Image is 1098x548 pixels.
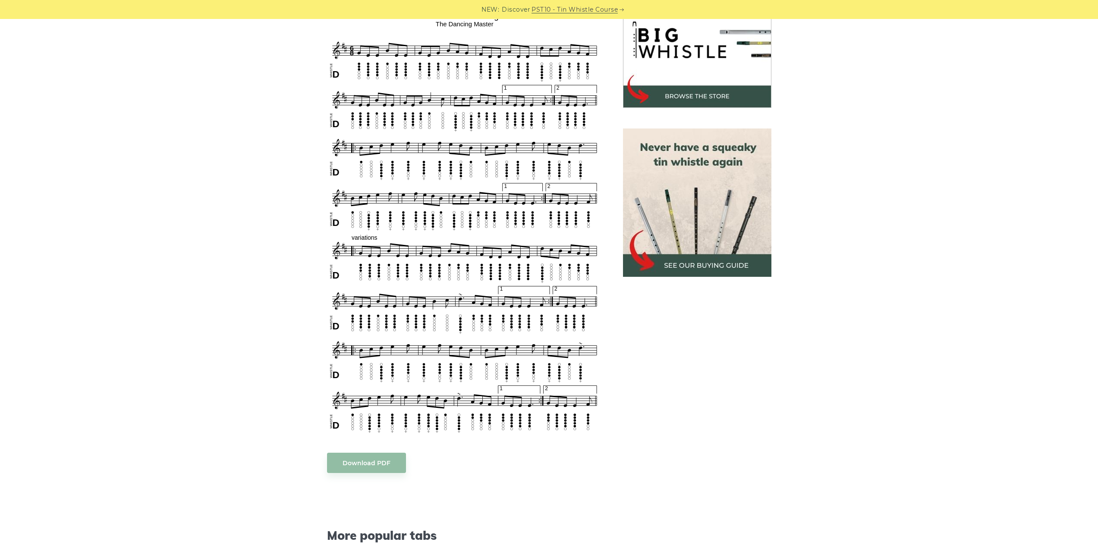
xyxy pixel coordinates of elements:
[481,5,499,15] span: NEW:
[327,9,602,435] img: The Swallowtail Jig Tin Whistle Tabs & Sheet Music
[327,528,602,543] span: More popular tabs
[327,453,406,473] a: Download PDF
[502,5,530,15] span: Discover
[623,128,771,277] img: tin whistle buying guide
[532,5,618,15] a: PST10 - Tin Whistle Course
